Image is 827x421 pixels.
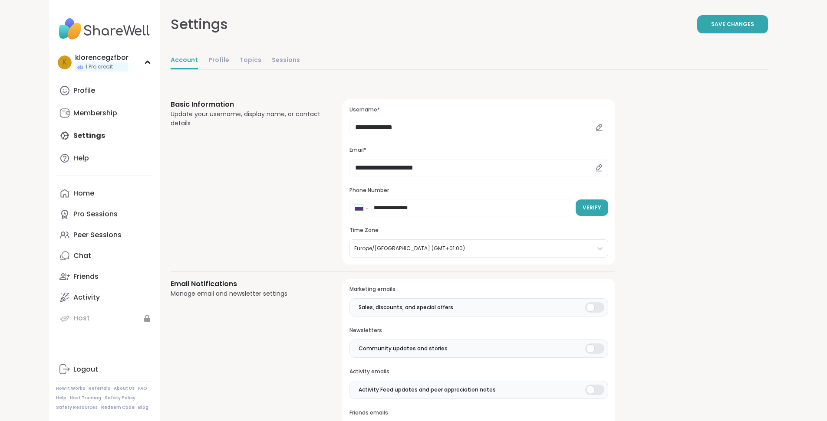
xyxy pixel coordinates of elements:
[56,405,98,411] a: Safety Resources
[171,99,322,110] h3: Basic Information
[105,395,135,401] a: Safety Policy
[349,227,608,234] h3: Time Zone
[56,225,153,245] a: Peer Sessions
[73,293,100,302] div: Activity
[56,308,153,329] a: Host
[56,14,153,44] img: ShareWell Nav Logo
[171,110,322,128] div: Update your username, display name, or contact details
[73,86,95,95] div: Profile
[583,204,601,212] span: Verify
[86,63,113,71] span: 1 Pro credit
[56,80,153,101] a: Profile
[171,14,228,35] div: Settings
[208,52,229,69] a: Profile
[56,148,153,169] a: Help
[101,405,135,411] a: Redeem Code
[697,15,768,33] button: Save Changes
[56,359,153,380] a: Logout
[89,385,110,392] a: Referrals
[349,409,608,417] h3: Friends emails
[73,251,91,261] div: Chat
[349,327,608,334] h3: Newsletters
[349,106,608,114] h3: Username*
[171,279,322,289] h3: Email Notifications
[359,386,496,394] span: Activity Feed updates and peer appreciation notes
[359,345,448,352] span: Community updates and stories
[171,289,322,298] div: Manage email and newsletter settings
[75,53,128,62] div: klorencegzfbor
[359,304,453,311] span: Sales, discounts, and special offers
[711,20,754,28] span: Save Changes
[349,147,608,154] h3: Email*
[73,313,90,323] div: Host
[272,52,300,69] a: Sessions
[73,365,98,374] div: Logout
[240,52,261,69] a: Topics
[56,103,153,124] a: Membership
[349,187,608,194] h3: Phone Number
[56,183,153,204] a: Home
[56,245,153,266] a: Chat
[171,52,198,69] a: Account
[73,209,118,219] div: Pro Sessions
[349,286,608,293] h3: Marketing emails
[349,368,608,375] h3: Activity emails
[138,405,148,411] a: Blog
[73,189,94,198] div: Home
[73,108,117,118] div: Membership
[56,395,66,401] a: Help
[576,199,608,216] button: Verify
[73,230,122,240] div: Peer Sessions
[70,395,101,401] a: Host Training
[73,272,99,281] div: Friends
[63,57,67,68] span: k
[73,153,89,163] div: Help
[56,204,153,225] a: Pro Sessions
[56,287,153,308] a: Activity
[138,385,147,392] a: FAQ
[56,385,85,392] a: How It Works
[114,385,135,392] a: About Us
[56,266,153,287] a: Friends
